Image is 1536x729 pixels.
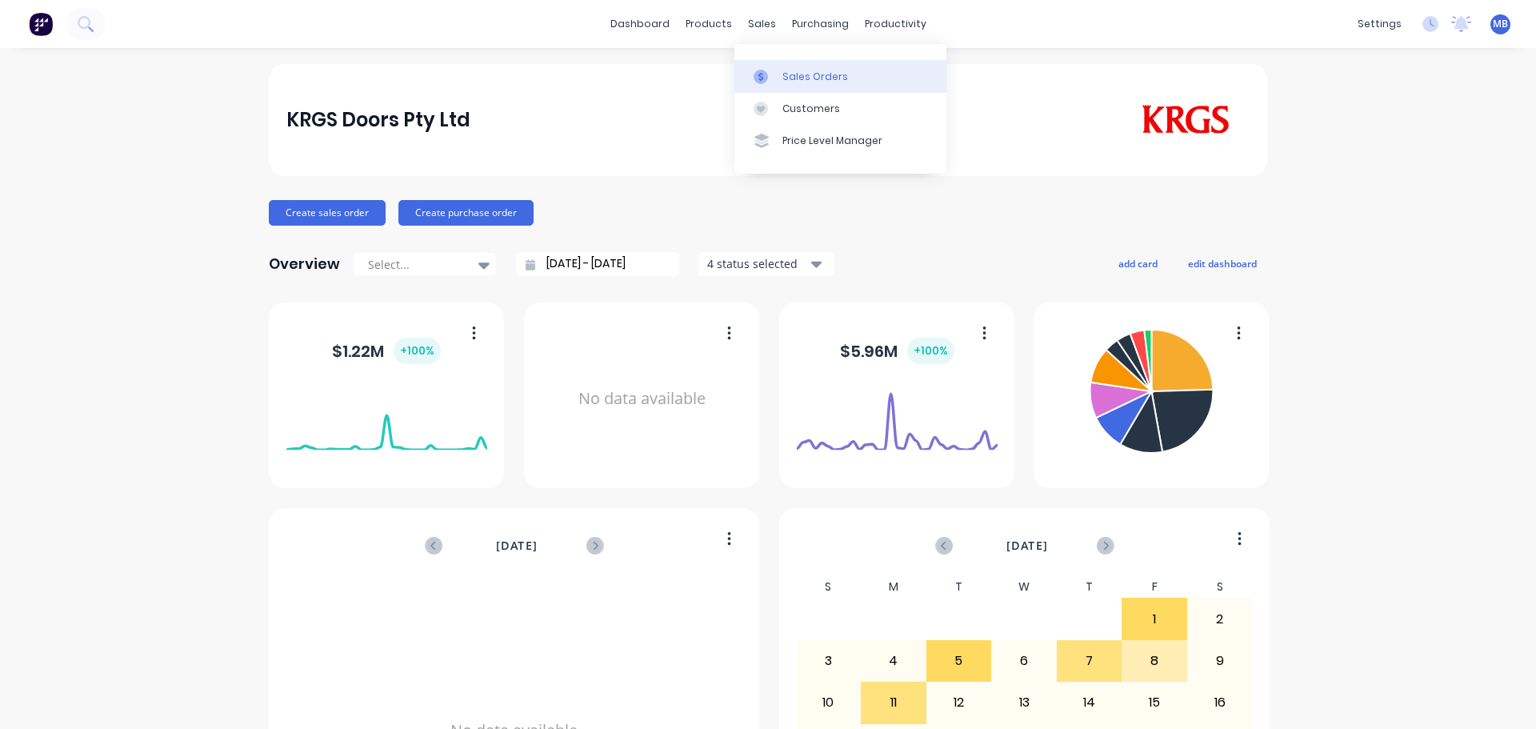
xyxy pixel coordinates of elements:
div: 1 [1122,599,1186,639]
div: products [678,12,740,36]
div: + 100 % [394,338,441,364]
div: 16 [1188,683,1252,723]
img: Factory [29,12,53,36]
div: T [926,575,992,599]
div: 12 [927,683,991,723]
div: S [1187,575,1253,599]
div: 4 status selected [707,255,808,272]
a: Customers [734,93,946,125]
div: 10 [797,683,861,723]
div: S [796,575,862,599]
span: [DATE] [496,537,538,555]
div: 4 [862,641,926,681]
div: 5 [927,641,991,681]
div: 3 [797,641,861,681]
button: Create purchase order [398,200,534,226]
div: Price Level Manager [782,134,882,148]
div: 15 [1122,683,1186,723]
span: [DATE] [1006,537,1048,555]
div: M [861,575,926,599]
span: MB [1493,17,1508,31]
button: add card [1108,253,1168,274]
div: + 100 % [907,338,954,364]
a: Sales Orders [734,60,946,92]
img: KRGS Doors Pty Ltd [1138,105,1233,135]
div: 13 [992,683,1056,723]
div: purchasing [784,12,857,36]
div: Sales Orders [782,70,848,84]
div: $ 5.96M [840,338,954,364]
button: Create sales order [269,200,386,226]
div: 14 [1058,683,1122,723]
div: 6 [992,641,1056,681]
div: T [1057,575,1122,599]
button: 4 status selected [698,252,834,276]
div: $ 1.22M [332,338,441,364]
a: dashboard [602,12,678,36]
div: 2 [1188,599,1252,639]
a: Price Level Manager [734,125,946,157]
div: sales [740,12,784,36]
div: 8 [1122,641,1186,681]
div: No data available [542,323,742,475]
div: Customers [782,102,840,116]
div: W [991,575,1057,599]
div: KRGS Doors Pty Ltd [286,104,470,136]
div: productivity [857,12,934,36]
div: F [1122,575,1187,599]
div: 7 [1058,641,1122,681]
div: Overview [269,248,340,280]
div: settings [1350,12,1410,36]
div: 11 [862,683,926,723]
button: edit dashboard [1178,253,1267,274]
div: 9 [1188,641,1252,681]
